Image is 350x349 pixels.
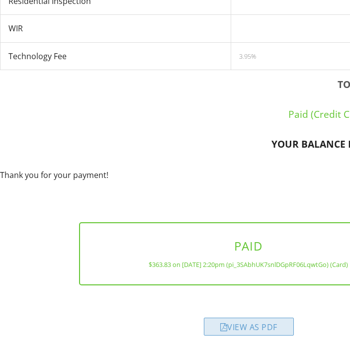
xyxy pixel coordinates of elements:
a: View as PDF [204,324,294,335]
span: WIR [8,23,23,34]
td: Technology Fee [0,42,231,70]
div: View as PDF [204,318,294,336]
